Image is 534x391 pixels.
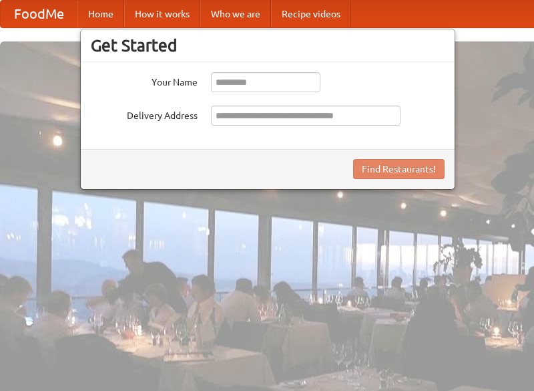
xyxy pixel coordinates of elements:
a: Who we are [200,1,271,27]
a: Recipe videos [271,1,351,27]
label: Delivery Address [91,106,198,122]
button: Find Restaurants! [353,159,445,179]
a: FoodMe [1,1,77,27]
label: Your Name [91,72,198,89]
a: How it works [124,1,200,27]
h3: Get Started [91,35,445,55]
a: Home [77,1,124,27]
